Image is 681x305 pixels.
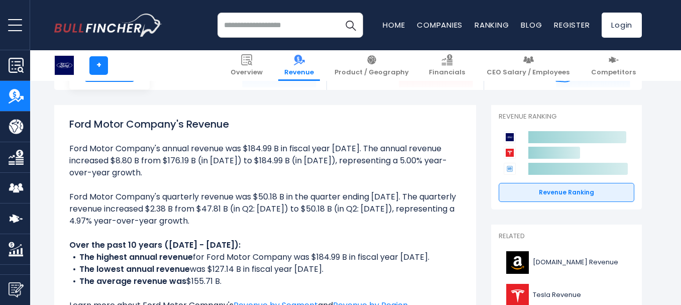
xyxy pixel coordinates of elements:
[69,143,461,179] li: Ford Motor Company's annual revenue was $184.99 B in fiscal year [DATE]. The annual revenue incre...
[504,131,516,143] img: Ford Motor Company competitors logo
[79,263,190,275] b: The lowest annual revenue
[602,13,642,38] a: Login
[487,68,570,77] span: CEO Salary / Employees
[69,251,461,263] li: for Ford Motor Company was $184.99 B in fiscal year [DATE].
[383,20,405,30] a: Home
[284,68,314,77] span: Revenue
[89,56,108,75] a: +
[69,239,241,251] b: Over the past 10 years ([DATE] - [DATE]):
[338,13,363,38] button: Search
[554,20,590,30] a: Register
[69,275,461,287] li: $155.71 B.
[521,20,542,30] a: Blog
[499,232,634,241] p: Related
[54,14,162,37] img: bullfincher logo
[69,191,461,227] li: Ford Motor Company's quarterly revenue was $50.18 B in the quarter ending [DATE]. The quarterly r...
[334,68,409,77] span: Product / Geography
[505,251,530,274] img: AMZN logo
[231,68,263,77] span: Overview
[69,263,461,275] li: was $127.14 B in fiscal year [DATE].
[499,183,634,202] a: Revenue Ranking
[224,50,269,81] a: Overview
[79,275,186,287] b: The average revenue was
[504,147,516,159] img: Tesla competitors logo
[481,50,576,81] a: CEO Salary / Employees
[429,68,465,77] span: Financials
[55,56,74,75] img: F logo
[499,249,634,276] a: [DOMAIN_NAME] Revenue
[591,68,636,77] span: Competitors
[54,14,162,37] a: Go to homepage
[585,50,642,81] a: Competitors
[278,50,320,81] a: Revenue
[504,163,516,175] img: General Motors Company competitors logo
[417,20,463,30] a: Companies
[79,251,193,263] b: The highest annual revenue
[499,113,634,121] p: Revenue Ranking
[423,50,471,81] a: Financials
[328,50,415,81] a: Product / Geography
[69,117,461,132] h1: Ford Motor Company's Revenue
[475,20,509,30] a: Ranking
